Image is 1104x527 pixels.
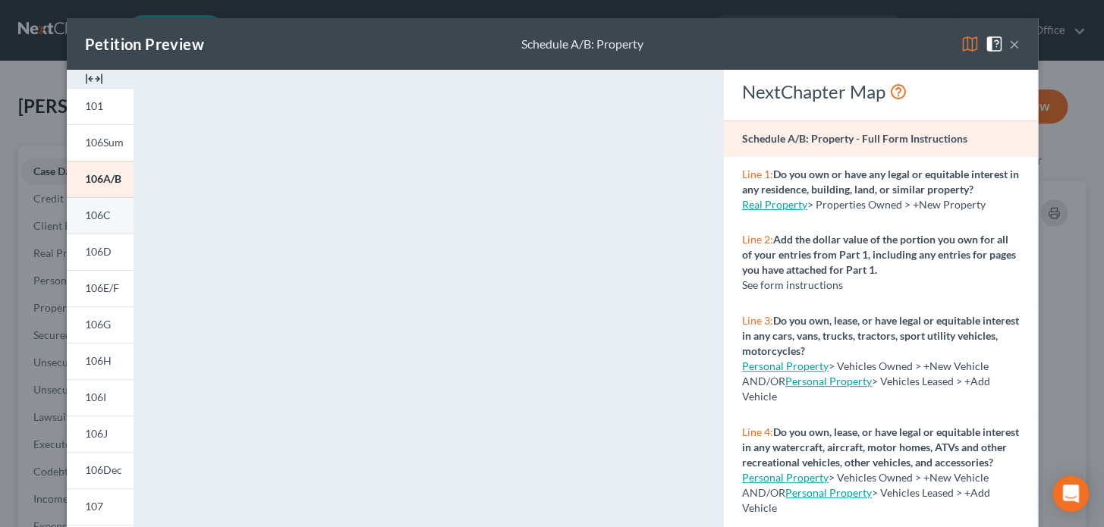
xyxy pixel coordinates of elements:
span: 106Sum [85,136,124,149]
span: > Vehicles Leased > +Add Vehicle [742,375,990,403]
span: Line 1: [742,168,773,180]
div: Schedule A/B: Property [521,36,643,53]
a: 106D [67,234,134,270]
span: > Vehicles Owned > +New Vehicle AND/OR [742,359,989,387]
span: 106A/B [85,172,121,185]
span: 106E/F [85,281,119,294]
span: See form instructions [742,278,843,291]
span: > Vehicles Leased > +Add Vehicle [742,486,990,514]
span: Line 4: [742,425,773,438]
img: help-close-5ba153eb36485ed6c1ea00a893f15db1cb9b99d6cae46e1a8edb6c62d00a1a76.svg [985,35,1003,53]
span: > Vehicles Owned > +New Vehicle AND/OR [742,471,989,499]
span: 106I [85,391,106,403]
span: 106H [85,354,112,367]
a: 106J [67,416,134,452]
a: Personal Property [742,471,829,484]
span: Line 3: [742,314,773,327]
div: Petition Preview [85,33,204,55]
a: 106H [67,343,134,379]
span: 106D [85,245,112,258]
a: 106Sum [67,124,134,161]
span: Line 2: [742,233,773,246]
a: Personal Property [742,359,829,372]
a: Personal Property [785,375,872,387]
a: 106E/F [67,270,134,306]
strong: Do you own, lease, or have legal or equitable interest in any cars, vans, trucks, tractors, sport... [742,314,1019,357]
a: 106Dec [67,452,134,488]
a: Personal Property [785,486,872,499]
button: × [1009,35,1020,53]
a: 106G [67,306,134,343]
div: Open Intercom Messenger [1052,475,1089,512]
span: 106C [85,209,111,221]
strong: Add the dollar value of the portion you own for all of your entries from Part 1, including any en... [742,233,1016,276]
strong: Do you own, lease, or have legal or equitable interest in any watercraft, aircraft, motor homes, ... [742,425,1019,469]
a: 106I [67,379,134,416]
span: 107 [85,500,103,513]
a: 106C [67,197,134,234]
span: 101 [85,99,103,112]
a: 107 [67,488,134,525]
span: 106J [85,427,108,440]
img: map-eea8200ae884c6f1103ae1953ef3d486a96c86aabb227e865a55264e3737af1f.svg [961,35,979,53]
span: 106G [85,318,111,331]
a: 106A/B [67,161,134,197]
img: expand-e0f6d898513216a626fdd78e52531dac95497ffd26381d4c15ee2fc46db09dca.svg [85,70,103,88]
div: NextChapter Map [742,80,1019,104]
a: 101 [67,88,134,124]
strong: Schedule A/B: Property - Full Form Instructions [742,132,967,145]
span: > Properties Owned > +New Property [807,198,986,211]
a: Real Property [742,198,807,211]
strong: Do you own or have any legal or equitable interest in any residence, building, land, or similar p... [742,168,1019,196]
span: 106Dec [85,463,122,476]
